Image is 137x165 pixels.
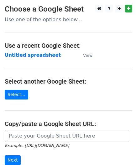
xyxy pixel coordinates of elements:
input: Paste your Google Sheet URL here [5,130,129,142]
h4: Copy/paste a Google Sheet URL: [5,120,132,128]
p: Use one of the options below... [5,16,132,23]
a: View [77,52,92,58]
small: View [83,53,92,58]
a: Select... [5,90,28,99]
a: Untitled spreadsheet [5,52,61,58]
input: Next [5,155,21,165]
h3: Choose a Google Sheet [5,5,132,14]
h4: Use a recent Google Sheet: [5,42,132,49]
small: Example: [URL][DOMAIN_NAME] [5,143,69,148]
h4: Select another Google Sheet: [5,78,132,85]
